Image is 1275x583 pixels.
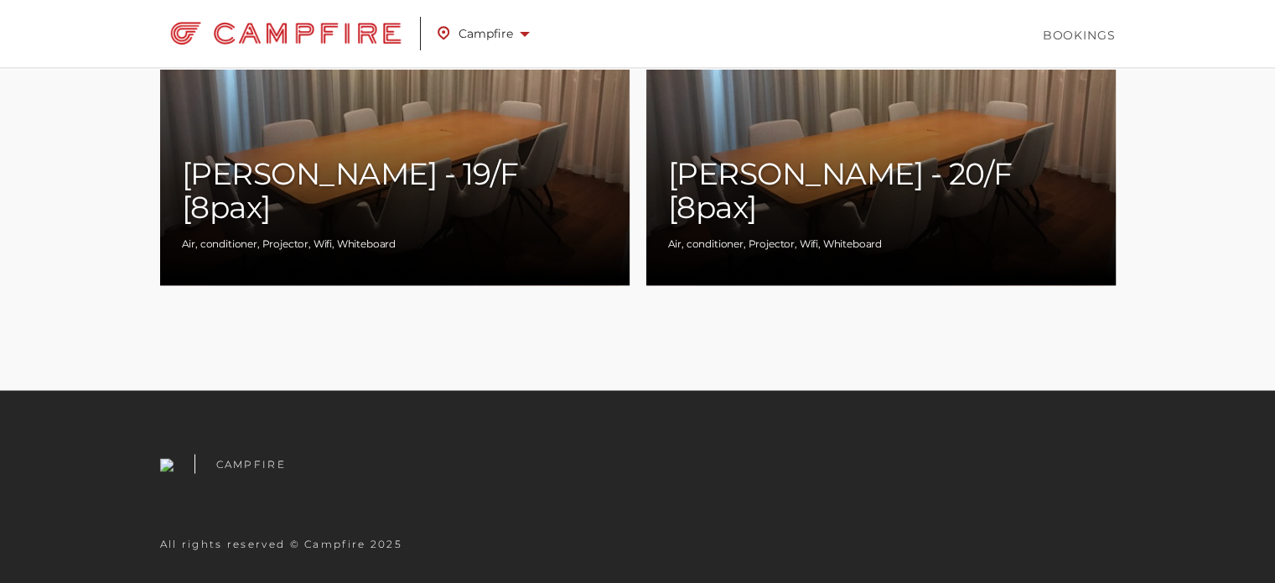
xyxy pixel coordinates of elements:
a: Campfire [160,13,438,55]
div: Air, conditioner, Projector, Wifi, Whiteboard [182,237,608,251]
h2: [PERSON_NAME] - 20/F [8pax] [668,157,1094,224]
p: All rights reserved © Campfire 2025 [160,538,625,550]
img: Campfire-Logo-White.png [160,459,174,472]
h2: [PERSON_NAME] - 19/F [8pax] [182,157,608,224]
a: Bookings [1043,27,1116,44]
h3: Campfire [216,458,286,471]
img: Campfire [160,17,412,50]
a: Campfire [438,14,547,53]
span: Campfire [438,23,530,44]
div: Air, conditioner, Projector, Wifi, Whiteboard [668,237,1094,251]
